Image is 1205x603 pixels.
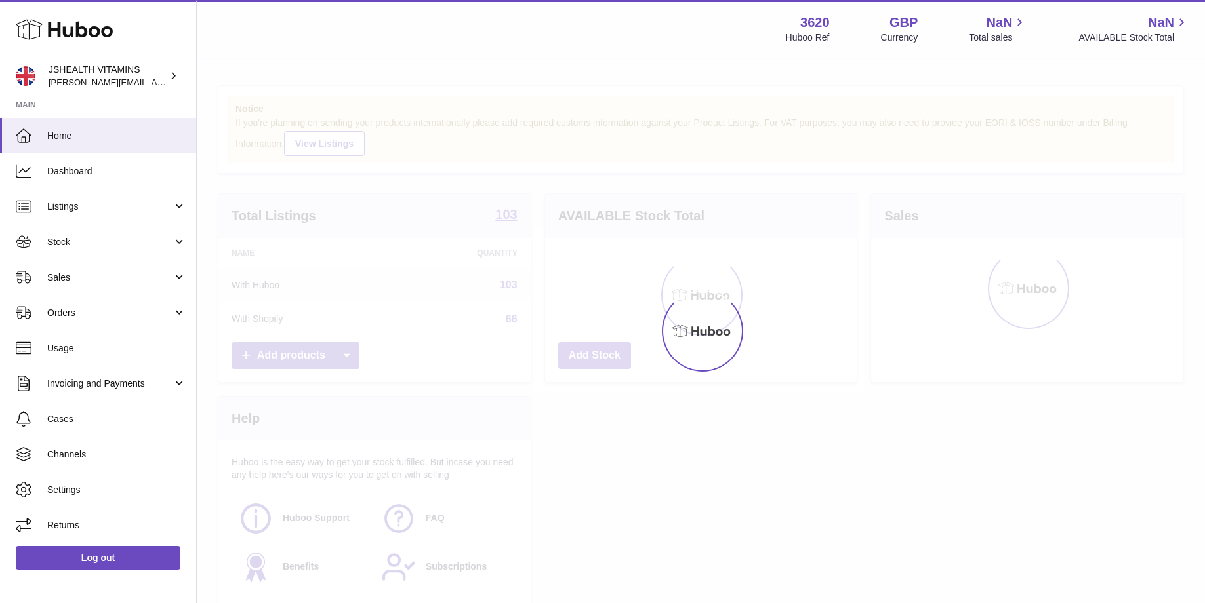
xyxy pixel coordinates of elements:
[47,413,186,425] span: Cases
[16,546,180,570] a: Log out
[889,14,918,31] strong: GBP
[969,14,1027,44] a: NaN Total sales
[16,66,35,86] img: francesca@jshealthvitamins.com
[986,14,1012,31] span: NaN
[47,236,173,248] span: Stock
[47,484,186,496] span: Settings
[47,342,186,355] span: Usage
[47,201,173,213] span: Listings
[47,378,173,390] span: Invoicing and Payments
[1078,31,1189,44] span: AVAILABLE Stock Total
[1148,14,1174,31] span: NaN
[881,31,918,44] div: Currency
[47,519,186,532] span: Returns
[800,14,830,31] strong: 3620
[969,31,1027,44] span: Total sales
[47,307,173,319] span: Orders
[47,130,186,142] span: Home
[1078,14,1189,44] a: NaN AVAILABLE Stock Total
[786,31,830,44] div: Huboo Ref
[47,448,186,461] span: Channels
[47,271,173,284] span: Sales
[47,165,186,178] span: Dashboard
[49,77,263,87] span: [PERSON_NAME][EMAIL_ADDRESS][DOMAIN_NAME]
[49,64,167,88] div: JSHEALTH VITAMINS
